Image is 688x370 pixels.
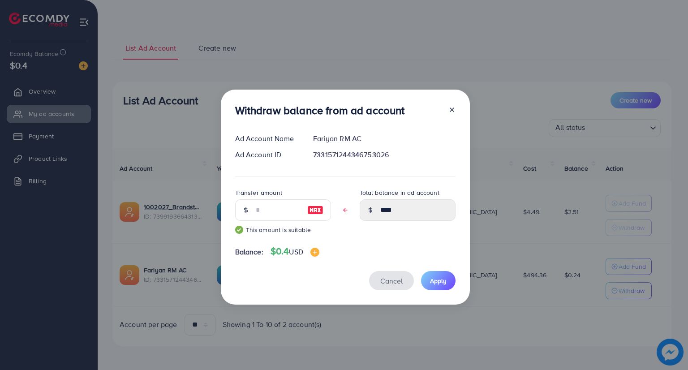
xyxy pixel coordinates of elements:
[310,248,319,257] img: image
[306,133,462,144] div: Fariyan RM AC
[228,150,306,160] div: Ad Account ID
[289,247,303,257] span: USD
[430,276,447,285] span: Apply
[369,271,414,290] button: Cancel
[307,205,323,215] img: image
[228,133,306,144] div: Ad Account Name
[360,188,439,197] label: Total balance in ad account
[380,276,403,286] span: Cancel
[235,247,263,257] span: Balance:
[235,226,243,234] img: guide
[306,150,462,160] div: 7331571244346753026
[235,104,405,117] h3: Withdraw balance from ad account
[235,188,282,197] label: Transfer amount
[421,271,456,290] button: Apply
[271,246,319,257] h4: $0.4
[235,225,331,234] small: This amount is suitable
